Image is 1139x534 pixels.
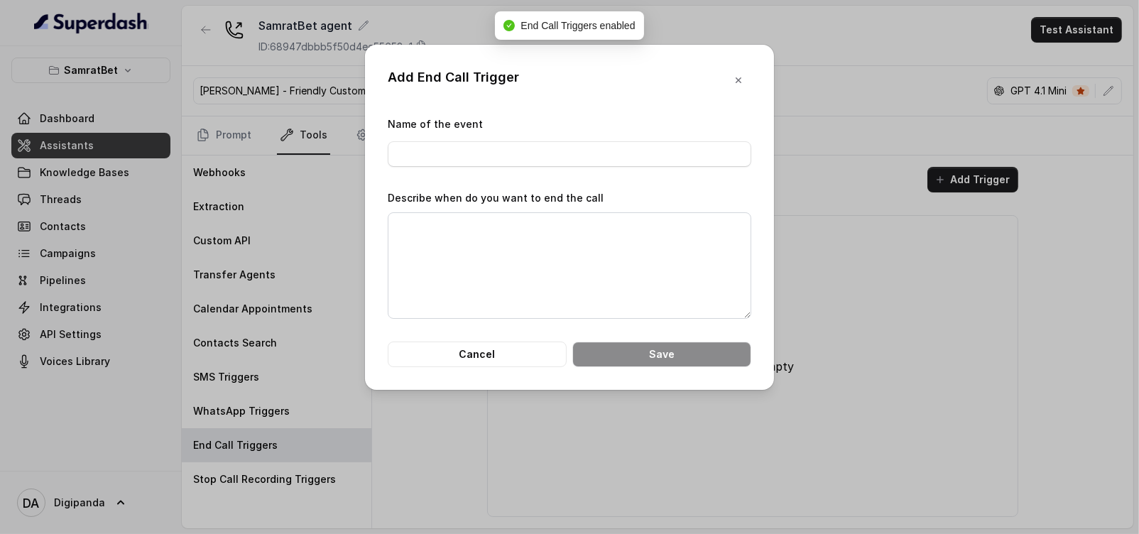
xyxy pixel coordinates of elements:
span: End Call Triggers enabled [521,20,635,31]
label: Describe when do you want to end the call [388,192,604,204]
button: Save [572,342,751,367]
label: Name of the event [388,118,483,130]
button: Cancel [388,342,567,367]
span: check-circle [503,20,515,31]
div: Add End Call Trigger [388,67,519,93]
